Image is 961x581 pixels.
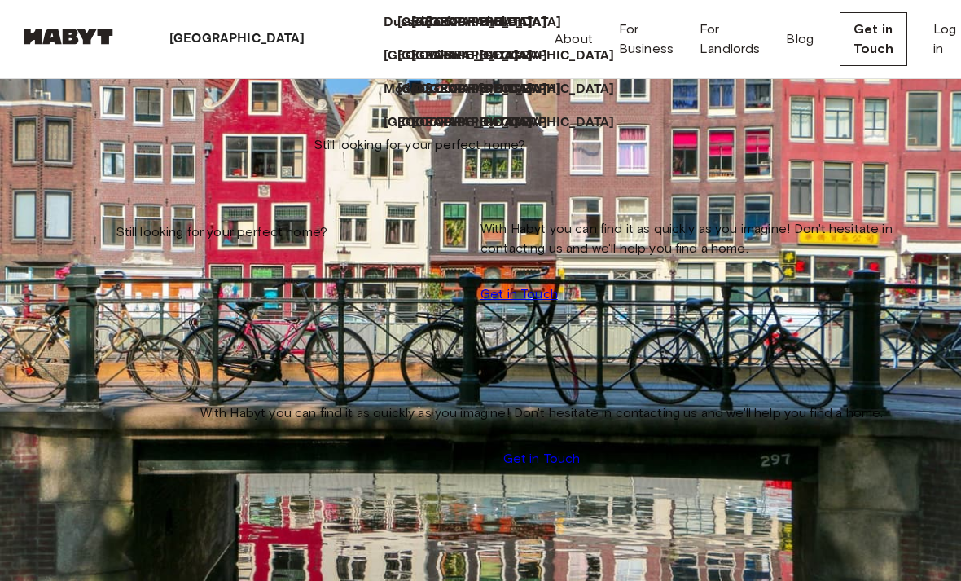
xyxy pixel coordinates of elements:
[840,12,907,66] a: Get in Touch
[479,113,615,133] p: [GEOGRAPHIC_DATA]
[411,13,564,33] a: [GEOGRAPHIC_DATA]
[397,113,550,133] a: [GEOGRAPHIC_DATA]
[933,20,956,59] a: Log in
[426,80,562,99] p: [GEOGRAPHIC_DATA]
[397,13,533,33] p: [GEOGRAPHIC_DATA]
[384,113,520,133] p: [GEOGRAPHIC_DATA]
[411,13,547,33] p: [GEOGRAPHIC_DATA]
[479,13,522,33] p: Phuket
[397,80,550,99] a: [GEOGRAPHIC_DATA]
[700,20,760,59] a: For Landlords
[397,113,533,133] p: [GEOGRAPHIC_DATA]
[411,80,564,99] a: [GEOGRAPHIC_DATA]
[384,46,536,66] a: [GEOGRAPHIC_DATA]
[384,113,536,133] a: [GEOGRAPHIC_DATA]
[555,29,593,49] a: About
[426,80,578,99] a: [GEOGRAPHIC_DATA]
[411,113,564,133] a: [GEOGRAPHIC_DATA]
[479,113,631,133] a: [GEOGRAPHIC_DATA]
[786,29,814,49] a: Blog
[479,13,538,33] a: Phuket
[411,80,547,99] p: [GEOGRAPHIC_DATA]
[384,80,450,99] a: Modena
[20,29,117,45] img: Habyt
[479,80,631,99] a: [GEOGRAPHIC_DATA]
[479,46,615,66] p: [GEOGRAPHIC_DATA]
[200,403,884,423] span: With Habyt you can find it as quickly as you imagine! Don't hesitate in contacting us and we'll h...
[411,46,547,66] p: [GEOGRAPHIC_DATA]
[397,46,550,66] a: [GEOGRAPHIC_DATA]
[411,113,547,133] p: [GEOGRAPHIC_DATA]
[479,80,615,99] p: [GEOGRAPHIC_DATA]
[397,46,533,66] p: [GEOGRAPHIC_DATA]
[384,13,451,33] p: Dusseldorf
[384,46,520,66] p: [GEOGRAPHIC_DATA]
[397,13,550,33] a: [GEOGRAPHIC_DATA]
[384,80,433,99] p: Modena
[503,449,581,469] a: Get in Touch
[426,13,578,33] a: [GEOGRAPHIC_DATA]
[314,135,525,155] span: Still looking for your perfect home?
[479,46,631,66] a: [GEOGRAPHIC_DATA]
[397,80,533,99] p: [GEOGRAPHIC_DATA]
[426,46,476,66] a: Milan
[426,46,459,66] p: Milan
[426,13,562,33] p: [GEOGRAPHIC_DATA]
[619,20,674,59] a: For Business
[411,46,564,66] a: [GEOGRAPHIC_DATA]
[384,13,467,33] a: Dusseldorf
[169,29,305,49] p: [GEOGRAPHIC_DATA]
